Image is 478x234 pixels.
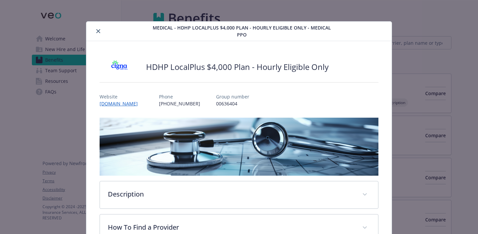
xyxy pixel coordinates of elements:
[100,57,139,77] img: CIGNA
[152,24,332,38] span: Medical - HDHP LocalPlus $4,000 Plan - Hourly Eligible Only - Medical PPO
[108,222,354,232] p: How To Find a Provider
[100,100,143,107] a: [DOMAIN_NAME]
[100,93,143,100] p: Website
[100,181,378,208] div: Description
[100,118,378,176] img: banner
[159,100,200,107] p: [PHONE_NUMBER]
[108,189,354,199] p: Description
[216,100,249,107] p: 00636404
[94,27,102,35] button: close
[159,93,200,100] p: Phone
[146,61,329,73] h2: HDHP LocalPlus $4,000 Plan - Hourly Eligible Only
[216,93,249,100] p: Group number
